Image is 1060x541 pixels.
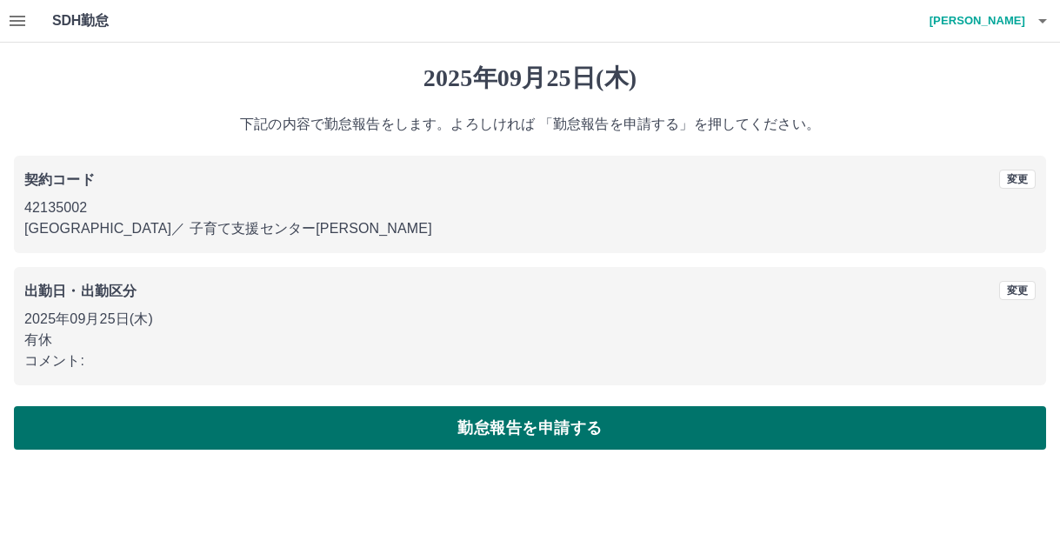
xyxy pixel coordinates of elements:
p: 42135002 [24,197,1036,218]
button: 勤怠報告を申請する [14,406,1046,450]
button: 変更 [999,281,1036,300]
b: 契約コード [24,172,95,187]
p: 2025年09月25日(木) [24,309,1036,330]
b: 出勤日・出勤区分 [24,284,137,298]
p: 下記の内容で勤怠報告をします。よろしければ 「勤怠報告を申請する」を押してください。 [14,114,1046,135]
p: コメント: [24,351,1036,371]
button: 変更 [999,170,1036,189]
h1: 2025年09月25日(木) [14,63,1046,93]
p: 有休 [24,330,1036,351]
p: [GEOGRAPHIC_DATA] ／ 子育て支援センター[PERSON_NAME] [24,218,1036,239]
